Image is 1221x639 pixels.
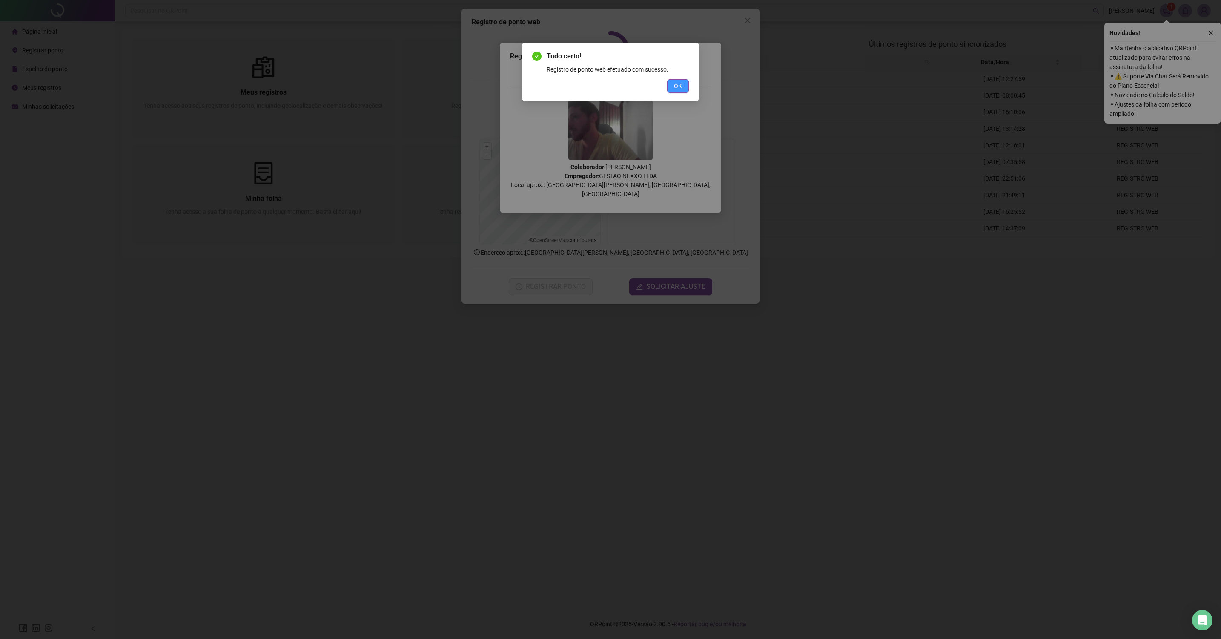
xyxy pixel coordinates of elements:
span: check-circle [532,52,542,61]
button: OK [667,79,689,93]
div: Open Intercom Messenger [1192,610,1212,630]
div: Registro de ponto web efetuado com sucesso. [547,65,689,74]
span: OK [674,81,682,91]
span: Tudo certo! [547,51,689,61]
